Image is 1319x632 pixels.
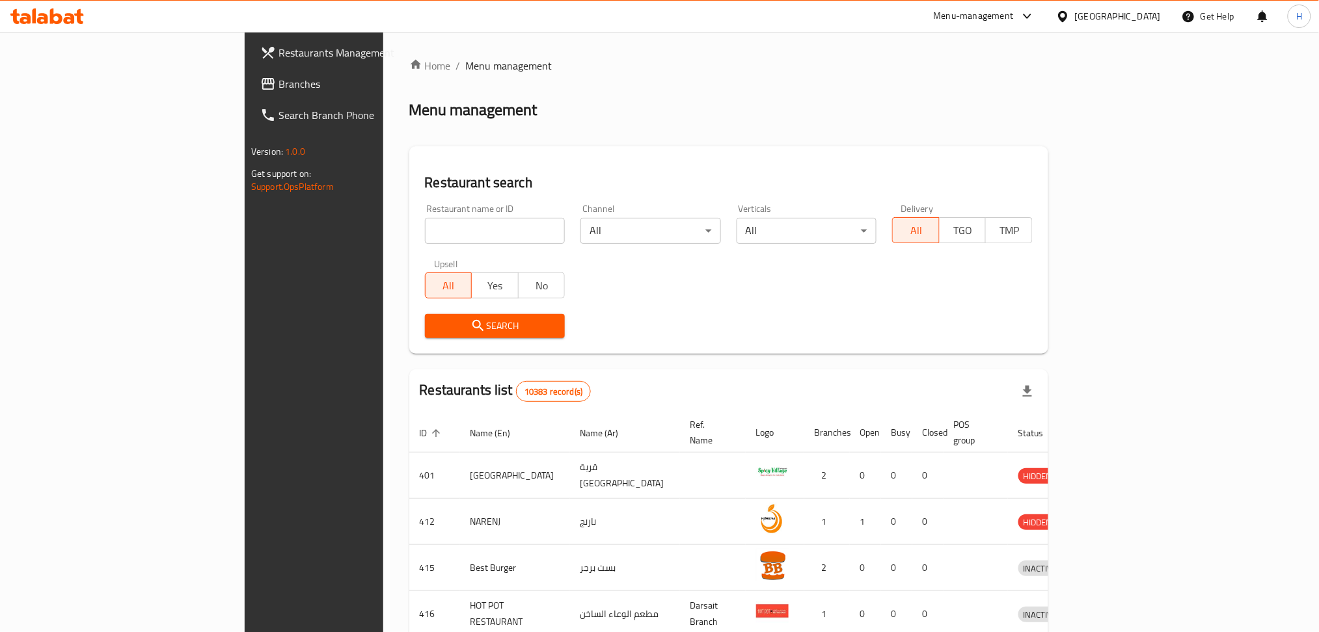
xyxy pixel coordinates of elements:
[279,76,455,92] span: Branches
[1075,9,1161,23] div: [GEOGRAPHIC_DATA]
[425,314,565,338] button: Search
[912,413,944,453] th: Closed
[580,425,636,441] span: Name (Ar)
[409,99,537,120] h2: Menu management
[471,272,519,298] button: Yes
[850,413,881,453] th: Open
[279,107,455,123] span: Search Branch Phone
[756,595,789,627] img: HOT POT RESTAURANT
[409,58,1048,73] nav: breadcrumb
[954,417,992,448] span: POS group
[912,545,944,591] td: 0
[934,8,1014,24] div: Menu-management
[881,413,912,453] th: Busy
[945,221,981,240] span: TGO
[804,413,850,453] th: Branches
[477,276,513,295] span: Yes
[516,381,591,402] div: Total records count
[570,499,680,545] td: نارنج
[892,217,940,243] button: All
[279,45,455,60] span: Restaurants Management
[420,380,592,402] h2: Restaurants list
[580,218,721,244] div: All
[1018,469,1057,484] span: HIDDEN
[690,417,730,448] span: Ref. Name
[460,453,570,499] td: [GEOGRAPHIC_DATA]
[991,221,1027,240] span: TMP
[425,173,1033,192] h2: Restaurant search
[804,453,850,499] td: 2
[1018,607,1063,622] div: INACTIVE
[1018,607,1063,622] span: INACTIVE
[435,318,555,334] span: Search
[431,276,467,295] span: All
[251,178,334,195] a: Support.OpsPlatform
[420,425,444,441] span: ID
[756,549,789,581] img: Best Burger
[804,545,850,591] td: 2
[850,545,881,591] td: 0
[250,37,465,68] a: Restaurants Management
[466,58,552,73] span: Menu management
[1296,9,1302,23] span: H
[434,259,458,269] label: Upsell
[251,165,311,182] span: Get support on:
[460,545,570,591] td: Best Burger
[425,272,472,298] button: All
[985,217,1033,243] button: TMP
[1012,376,1043,407] div: Export file
[570,545,680,591] td: بست برجر
[850,453,881,499] td: 0
[570,453,680,499] td: قرية [GEOGRAPHIC_DATA]
[251,143,283,160] span: Version:
[912,499,944,545] td: 0
[1018,515,1057,530] span: HIDDEN
[517,386,590,398] span: 10383 record(s)
[912,453,944,499] td: 0
[737,218,877,244] div: All
[756,503,789,535] img: NARENJ
[285,143,305,160] span: 1.0.0
[518,272,565,298] button: No
[756,456,789,489] img: Spicy Village
[250,68,465,99] a: Branches
[250,99,465,131] a: Search Branch Phone
[524,276,560,295] span: No
[804,499,850,545] td: 1
[470,425,528,441] span: Name (En)
[901,204,934,213] label: Delivery
[460,499,570,545] td: NARENJ
[425,218,565,244] input: Search for restaurant name or ID..
[881,545,912,591] td: 0
[746,413,804,453] th: Logo
[881,453,912,499] td: 0
[881,499,912,545] td: 0
[1018,425,1061,441] span: Status
[939,217,986,243] button: TGO
[1018,468,1057,484] div: HIDDEN
[850,499,881,545] td: 1
[898,221,934,240] span: All
[1018,561,1063,576] span: INACTIVE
